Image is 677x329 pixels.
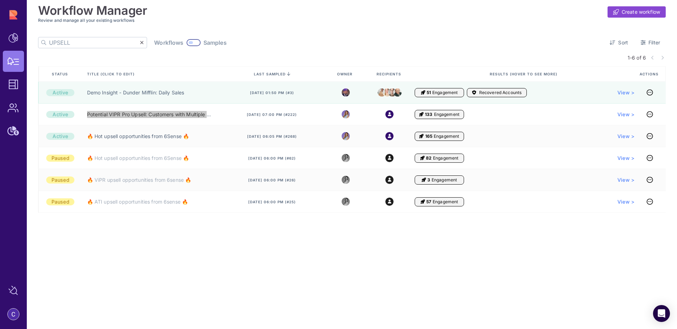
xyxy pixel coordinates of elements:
[46,111,74,118] div: Active
[378,87,386,98] img: stanley.jpeg
[248,156,296,161] span: [DATE] 06:00 pm (#62)
[427,90,431,95] span: 51
[617,111,634,118] a: View >
[426,199,431,205] span: 57
[427,177,430,183] span: 3
[617,155,634,162] a: View >
[87,133,189,140] a: 🔥 Hot upsell opportunities from 6Sense 🔥
[434,134,459,139] span: Engagement
[383,86,391,98] img: angela.jpeg
[248,178,296,182] span: [DATE] 06:00 pm (#26)
[421,199,425,205] i: Engagement
[38,4,147,18] h1: Workflow Manager
[87,111,212,118] a: Potential VIPR Pro Upsell: Customers with Multiple Vulnerability Scanners
[254,72,286,76] span: last sampled
[8,309,19,320] img: account-photo
[87,155,189,162] a: 🔥 Hot upsell opportunities from 6Sense 🔥
[342,154,350,162] img: 8988563339665_5a12f1d3e1fcf310ea11_32.png
[248,199,296,204] span: [DATE] 06:00 pm (#25)
[419,112,423,117] i: Engagement
[426,155,432,161] span: 82
[250,90,294,95] span: [DATE] 01:50 pm (#3)
[425,112,432,117] span: 133
[342,198,350,206] img: 8988563339665_5a12f1d3e1fcf310ea11_32.png
[622,8,660,15] span: Create workflow
[342,88,350,97] img: michael.jpeg
[432,177,457,183] span: Engagement
[419,134,423,139] i: Engagement
[38,18,666,23] h3: Review and manage all your existing workflows
[87,72,136,76] span: Title (click to edit)
[617,176,634,184] a: View >
[490,72,559,76] span: Results (Hover to see more)
[342,110,350,118] img: 8988563339665_5a12f1d3e1fcf310ea11_32.png
[422,177,426,183] i: Engagement
[46,155,74,162] div: Paused
[203,39,227,46] span: Samples
[433,155,458,161] span: Engagement
[617,89,634,96] a: View >
[87,176,191,184] a: 🔥 ViPR upsell opportunities from 6sense 🔥
[394,86,402,98] img: creed.jpeg
[247,112,297,117] span: [DATE] 07:00 pm (#222)
[648,39,660,46] span: Filter
[46,89,74,96] div: Active
[425,134,432,139] span: 165
[653,305,670,322] div: Open Intercom Messenger
[433,199,458,205] span: Engagement
[640,72,660,76] span: Actions
[617,133,634,140] a: View >
[46,176,74,184] div: Paused
[479,90,522,95] span: Recovered Accounts
[154,39,183,46] span: Workflows
[342,132,350,140] img: 8988563339665_5a12f1d3e1fcf310ea11_32.png
[434,112,459,117] span: Engagement
[342,176,350,184] img: 8988563339665_5a12f1d3e1fcf310ea11_32.png
[52,72,69,76] span: Status
[46,198,74,205] div: Paused
[377,72,403,76] span: Recipients
[247,134,297,139] span: [DATE] 06:05 pm (#268)
[388,87,396,98] img: dwight.png
[472,90,476,95] i: Accounts
[87,89,184,96] a: Demo Insight - Dunder Mifflin: Daily Sales
[87,198,188,205] a: 🔥 ATI upsell opportunities from 6sense 🔥
[420,155,425,161] i: Engagement
[617,198,634,205] a: View >
[337,72,354,76] span: Owner
[432,90,458,95] span: Engagement
[46,133,74,140] div: Active
[49,37,140,48] input: Search by title
[618,39,628,46] span: Sort
[628,54,646,61] span: 1-6 of 6
[421,90,425,95] i: Engagement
